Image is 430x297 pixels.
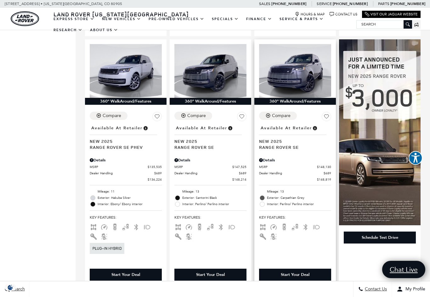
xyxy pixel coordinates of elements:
[242,14,276,25] a: Finance
[291,224,299,229] span: Blind Spot Monitor
[207,224,214,229] span: Blind Spot Monitor
[232,177,246,182] span: $148,214
[254,98,336,105] div: 360° WalkAround/Features
[302,224,309,229] span: Bluetooth
[174,44,246,98] img: 2025 LAND ROVER Range Rover SE
[259,112,297,120] button: Compare Vehicle
[174,234,182,238] span: Keyless Entry
[50,25,86,36] a: Research
[143,125,148,132] span: Vehicle is in stock and ready for immediate delivery. Due to demand, availability is subject to c...
[143,224,151,229] span: Fog Lights
[5,2,122,6] a: [STREET_ADDRESS] • [US_STATE][GEOGRAPHIC_DATA], CO 80905
[322,112,331,124] button: Save Vehicle
[182,201,246,207] span: Interior: Perlino/ Perlino interior
[90,269,162,281] div: Start Your Deal
[270,224,277,229] span: Adaptive Cruise Control
[280,224,288,229] span: Backup Camera
[378,2,389,6] span: Parts
[267,201,331,207] span: Interior: Perlino/ Perlino interior
[239,171,246,176] span: $689
[187,113,206,119] div: Compare
[409,151,422,165] button: Explore your accessibility options
[259,171,331,176] a: Dealer Handling $689
[185,234,193,238] span: Lane Warning
[409,151,422,166] aside: Accessibility Help Desk
[90,144,157,150] span: Range Rover SE PHEV
[227,125,233,132] span: Vehicle is in stock and ready for immediate delivery. Due to demand, availability is subject to c...
[259,171,324,176] span: Dealer Handling
[174,171,246,176] a: Dealer Handling $689
[174,171,239,176] span: Dealer Handling
[11,11,39,26] img: Land Rover
[90,188,162,195] li: Mileage: 11
[176,125,227,132] span: Available at Retailer
[174,138,242,144] span: New 2025
[90,171,154,176] span: Dealer Handling
[392,281,430,297] button: Open user profile menu
[103,113,121,119] div: Compare
[152,112,162,124] button: Save Vehicle
[344,232,416,244] div: Schedule Test Drive
[259,2,270,6] span: Sales
[330,12,357,17] a: Contact Us
[365,12,418,17] a: Visit Our Jaguar Website
[387,265,421,274] span: Chat Live
[259,224,267,229] span: AWD
[90,124,162,150] a: Available at RetailerNew 2025Range Rover SE PHEV
[281,272,309,277] div: Start Your Deal
[145,14,208,25] a: Pre-Owned Vehicles
[295,12,325,17] a: Hours & Map
[50,14,356,36] nav: Main Navigation
[259,214,331,221] span: Key Features :
[111,224,119,229] span: Backup Camera
[382,261,425,278] a: Chat Live
[174,165,246,169] a: MSRP $147,525
[90,165,162,169] a: MSRP $135,535
[90,224,97,229] span: AWD
[261,125,312,132] span: Available at Retailer
[259,177,331,182] a: $148,819
[259,124,331,150] a: Available at RetailerNew 2025Range Rover SE
[148,177,162,182] span: $136,224
[259,144,326,150] span: Range Rover SE
[50,10,193,18] a: Land Rover [US_STATE][GEOGRAPHIC_DATA]
[259,188,331,195] li: Mileage: 13
[259,269,331,281] div: Start Your Deal
[85,98,167,105] div: 360° WalkAround/Features
[100,234,108,238] span: Lane Warning
[11,11,39,26] a: land-rover
[90,177,162,182] a: $136,224
[98,201,162,207] span: Interior: Ebony/ Ebony interior
[174,188,246,195] li: Mileage: 13
[133,224,140,229] span: Bluetooth
[228,224,235,229] span: Fog Lights
[90,243,124,254] img: Land Rover Hybrid Vehicle
[111,272,140,277] div: Start Your Deal
[90,112,127,120] button: Compare Vehicle
[174,157,246,163] div: Pricing Details - Range Rover SE
[91,125,143,132] span: Available at Retailer
[170,98,251,105] div: 360° WalkAround/Features
[90,138,157,144] span: New 2025
[185,224,193,229] span: Adaptive Cruise Control
[174,214,246,221] span: Key Features :
[313,224,320,229] span: Fog Lights
[317,177,331,182] span: $148,819
[90,234,97,238] span: Keyless Entry
[312,125,318,132] span: Vehicle is in stock and ready for immediate delivery. Due to demand, availability is subject to c...
[333,1,368,6] a: [PHONE_NUMBER]
[357,20,412,28] input: Search
[90,165,148,169] span: MSRP
[208,14,242,25] a: Specials
[196,272,225,277] div: Start Your Deal
[174,224,182,229] span: AWD
[237,112,246,124] button: Save Vehicle
[271,1,306,6] a: [PHONE_NUMBER]
[174,177,246,182] a: $148,214
[98,14,145,25] a: New Vehicles
[362,235,398,240] div: Schedule Test Drive
[174,112,212,120] button: Compare Vehicle
[98,195,162,201] span: Exterior: Hakuba Silver
[259,234,267,238] span: Keyless Entry
[54,10,189,18] span: Land Rover [US_STATE][GEOGRAPHIC_DATA]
